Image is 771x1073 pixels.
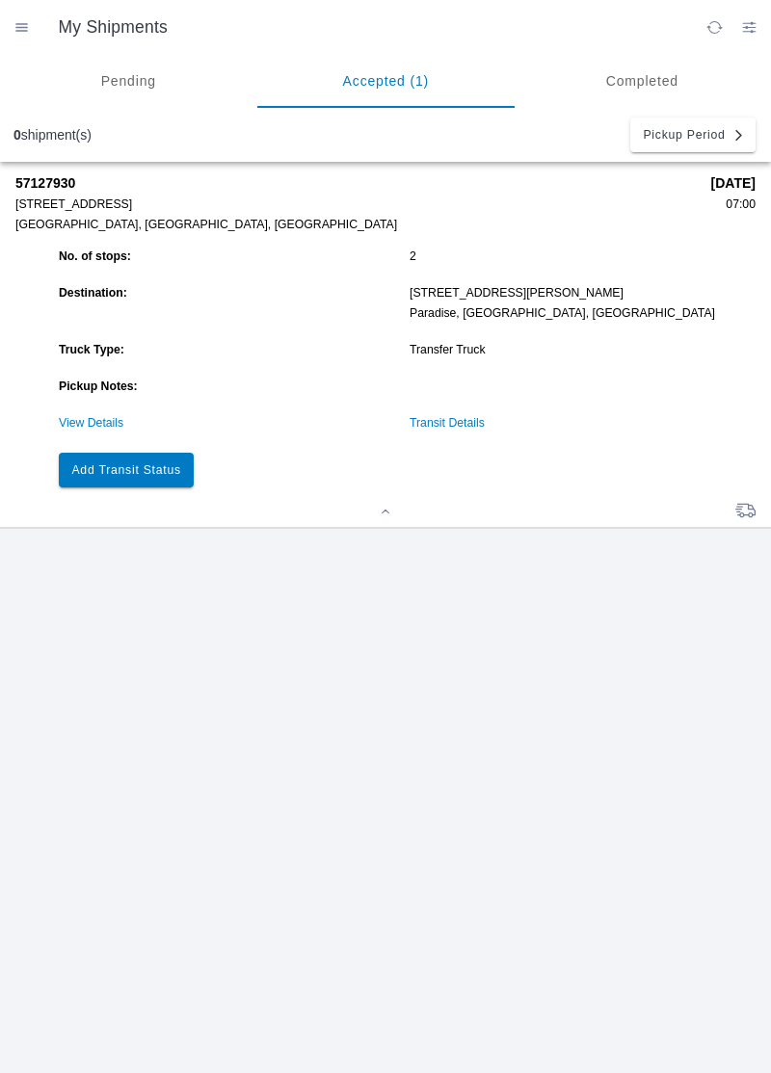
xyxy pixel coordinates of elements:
[643,129,725,141] span: Pickup Period
[15,175,698,191] strong: 57127930
[59,286,127,300] strong: Destination:
[15,197,698,211] div: [STREET_ADDRESS]
[13,127,21,143] b: 0
[15,218,698,231] div: [GEOGRAPHIC_DATA], [GEOGRAPHIC_DATA], [GEOGRAPHIC_DATA]
[410,306,751,320] div: Paradise, [GEOGRAPHIC_DATA], [GEOGRAPHIC_DATA]
[40,17,697,38] ion-title: My Shipments
[405,245,756,268] ion-col: 2
[59,416,123,430] a: View Details
[13,127,92,143] div: shipment(s)
[59,453,194,487] ion-button: Add Transit Status
[59,343,124,356] strong: Truck Type:
[410,416,485,430] a: Transit Details
[711,197,756,211] div: 07:00
[711,175,756,191] strong: [DATE]
[257,54,515,108] ion-segment-button: Accepted (1)
[59,249,131,263] strong: No. of stops:
[59,379,138,393] strong: Pickup Notes:
[514,54,771,108] ion-segment-button: Completed
[410,286,751,300] div: [STREET_ADDRESS][PERSON_NAME]
[405,338,756,361] ion-col: Transfer Truck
